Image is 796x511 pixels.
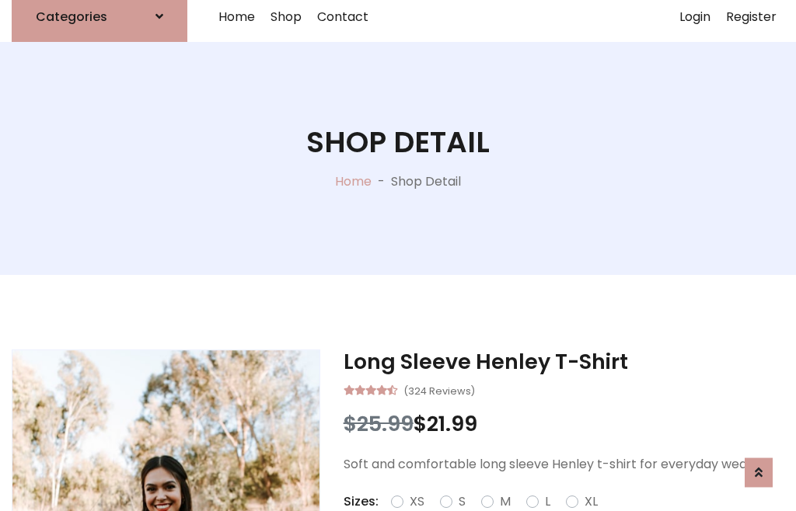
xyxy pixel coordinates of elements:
[372,172,391,191] p: -
[459,492,466,511] label: S
[344,455,784,474] p: Soft and comfortable long sleeve Henley t-shirt for everyday wear.
[427,409,477,438] span: 21.99
[403,381,475,399] small: (324 Reviews)
[410,492,424,511] label: XS
[391,172,461,191] p: Shop Detail
[545,492,550,511] label: L
[36,9,107,24] h6: Categories
[344,409,414,438] span: $25.99
[344,412,784,436] h3: $
[335,172,372,190] a: Home
[500,492,511,511] label: M
[306,125,490,160] h1: Shop Detail
[585,492,598,511] label: XL
[344,492,379,511] p: Sizes:
[344,349,784,374] h3: Long Sleeve Henley T-Shirt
